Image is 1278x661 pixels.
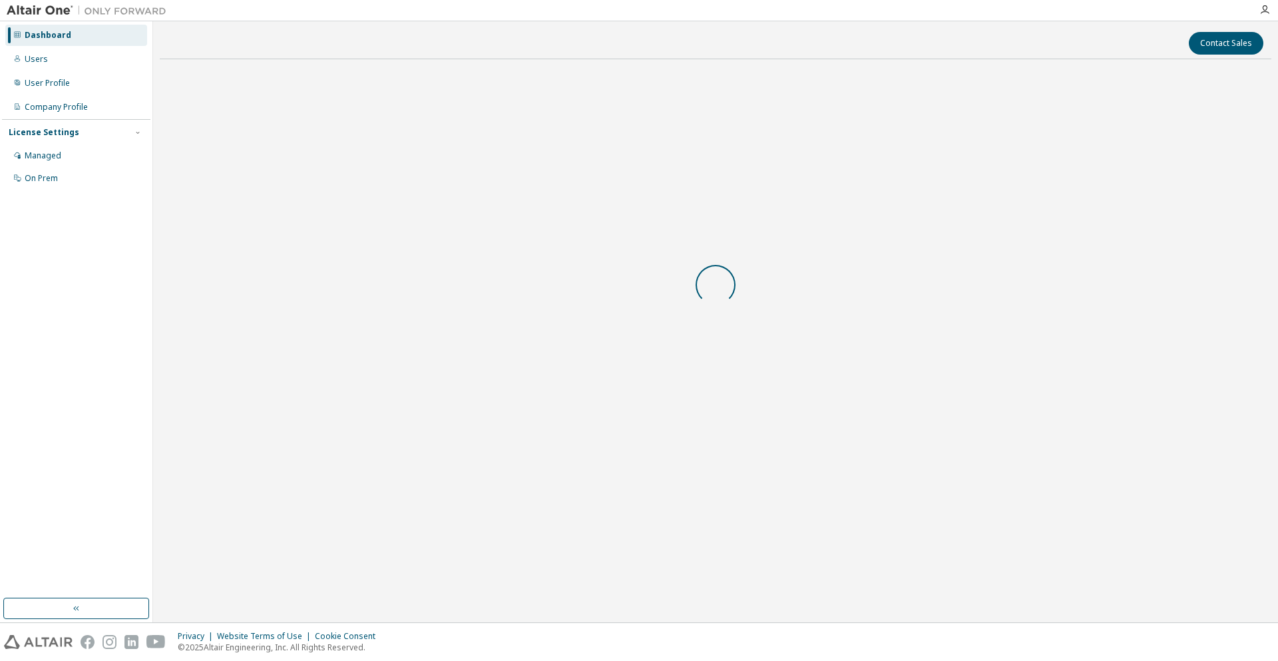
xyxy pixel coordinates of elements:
[25,54,48,65] div: Users
[1189,32,1263,55] button: Contact Sales
[124,635,138,649] img: linkedin.svg
[315,631,383,642] div: Cookie Consent
[81,635,95,649] img: facebook.svg
[25,173,58,184] div: On Prem
[146,635,166,649] img: youtube.svg
[178,631,217,642] div: Privacy
[25,150,61,161] div: Managed
[7,4,173,17] img: Altair One
[103,635,116,649] img: instagram.svg
[25,30,71,41] div: Dashboard
[25,78,70,89] div: User Profile
[4,635,73,649] img: altair_logo.svg
[217,631,315,642] div: Website Terms of Use
[9,127,79,138] div: License Settings
[178,642,383,653] p: © 2025 Altair Engineering, Inc. All Rights Reserved.
[25,102,88,112] div: Company Profile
